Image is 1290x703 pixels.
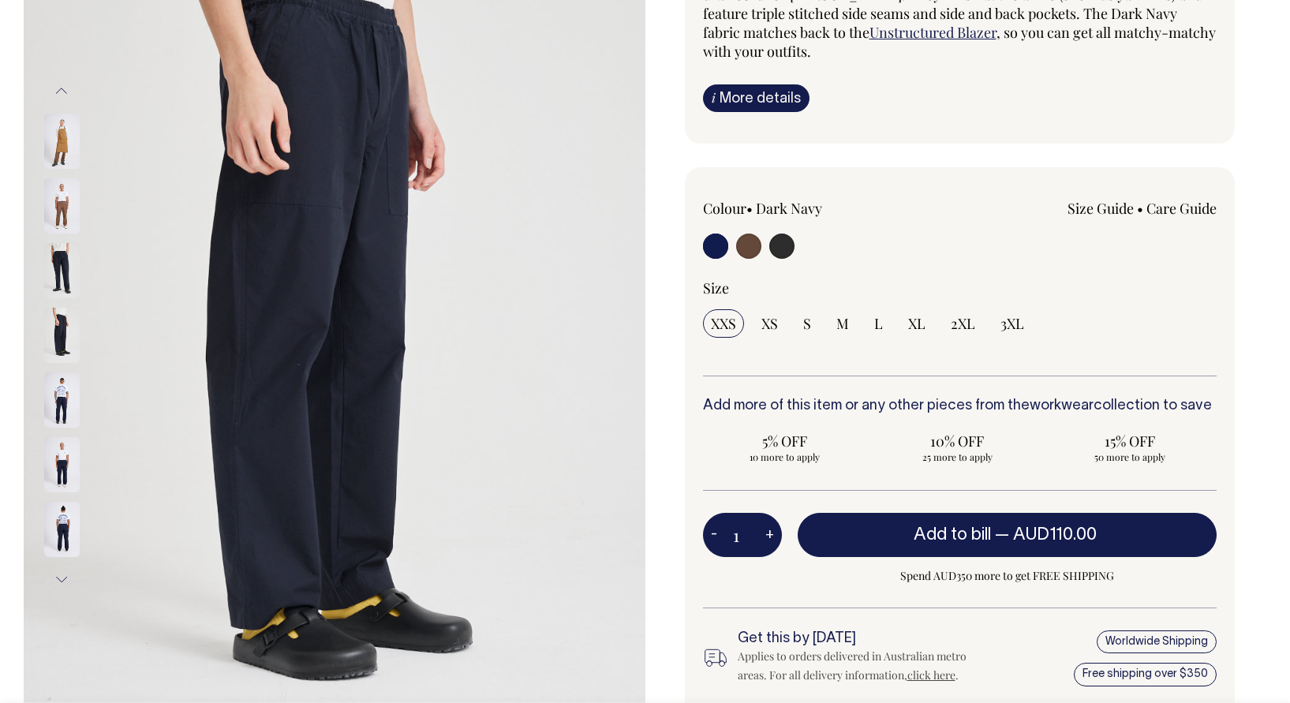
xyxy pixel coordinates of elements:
input: XL [900,309,933,338]
div: Colour [703,199,909,218]
span: , so you can get all matchy-matchy with your outfits. [703,23,1216,61]
a: Unstructured Blazer [869,23,996,42]
a: Size Guide [1068,199,1134,218]
span: — [995,527,1101,543]
img: dark-navy [44,372,80,428]
span: 50 more to apply [1056,451,1204,463]
img: dark-navy [44,243,80,298]
input: M [828,309,857,338]
span: XL [908,314,925,333]
span: L [874,314,883,333]
input: 2XL [943,309,983,338]
span: 10% OFF [884,432,1031,451]
button: Next [50,562,73,597]
img: dark-navy [44,437,80,492]
img: chocolate [44,114,80,169]
span: Add to bill [914,527,991,543]
h6: Get this by [DATE] [738,631,983,647]
span: S [803,314,811,333]
span: XS [761,314,778,333]
a: workwear [1030,399,1094,413]
span: 2XL [951,314,975,333]
input: 10% OFF 25 more to apply [876,427,1039,468]
span: 15% OFF [1056,432,1204,451]
img: dark-navy [44,308,80,363]
input: L [866,309,891,338]
span: XXS [711,314,736,333]
span: 25 more to apply [884,451,1031,463]
span: 5% OFF [711,432,858,451]
span: M [836,314,849,333]
button: + [757,519,782,551]
span: Spend AUD350 more to get FREE SHIPPING [798,567,1217,585]
a: click here [907,667,955,682]
span: AUD110.00 [1013,527,1097,543]
input: 15% OFF 50 more to apply [1049,427,1212,468]
div: Applies to orders delivered in Australian metro areas. For all delivery information, . [738,647,983,685]
label: Dark Navy [756,199,822,218]
a: Care Guide [1146,199,1217,218]
button: - [703,519,725,551]
img: dark-navy [44,502,80,557]
input: XXS [703,309,744,338]
span: i [712,89,716,106]
button: Add to bill —AUD110.00 [798,513,1217,557]
input: XS [753,309,786,338]
input: 5% OFF 10 more to apply [703,427,866,468]
a: iMore details [703,84,810,112]
input: S [795,309,819,338]
span: • [1137,199,1143,218]
button: Previous [50,73,73,109]
span: • [746,199,753,218]
span: 3XL [1000,314,1024,333]
span: 10 more to apply [711,451,858,463]
h6: Add more of this item or any other pieces from the collection to save [703,398,1217,414]
div: Size [703,279,1217,297]
input: 3XL [993,309,1032,338]
img: chocolate [44,178,80,234]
